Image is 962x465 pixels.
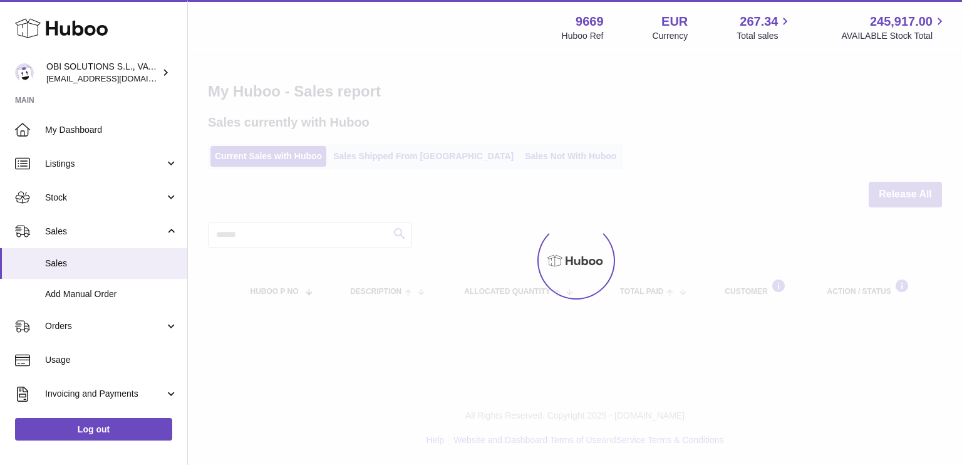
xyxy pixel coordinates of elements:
[870,13,933,30] span: 245,917.00
[45,288,178,300] span: Add Manual Order
[740,13,778,30] span: 267.34
[45,320,165,332] span: Orders
[576,13,604,30] strong: 9669
[737,30,792,42] span: Total sales
[661,13,688,30] strong: EUR
[45,124,178,136] span: My Dashboard
[653,30,688,42] div: Currency
[562,30,604,42] div: Huboo Ref
[15,418,172,441] a: Log out
[841,30,947,42] span: AVAILABLE Stock Total
[45,354,178,366] span: Usage
[45,388,165,400] span: Invoicing and Payments
[45,192,165,204] span: Stock
[45,258,178,269] span: Sales
[46,73,184,83] span: [EMAIL_ADDRESS][DOMAIN_NAME]
[46,61,159,85] div: OBI SOLUTIONS S.L., VAT: B70911078
[45,158,165,170] span: Listings
[841,13,947,42] a: 245,917.00 AVAILABLE Stock Total
[15,63,34,82] img: hello@myobistore.com
[45,226,165,238] span: Sales
[737,13,792,42] a: 267.34 Total sales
